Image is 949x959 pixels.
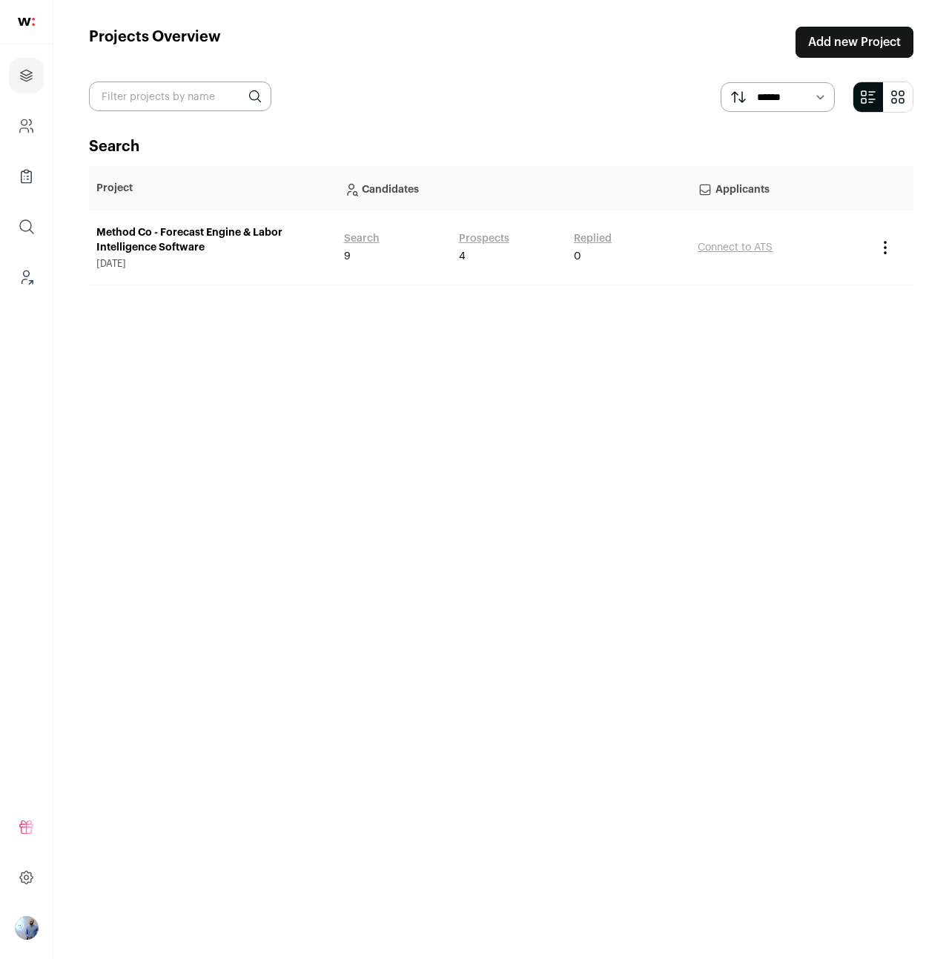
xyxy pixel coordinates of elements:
a: Method Co - Forecast Engine & Labor Intelligence Software [96,225,329,255]
p: Candidates [344,173,684,203]
img: 97332-medium_jpg [15,916,39,940]
a: Connect to ATS [698,242,773,253]
button: Open dropdown [15,916,39,940]
a: Projects [9,58,44,93]
a: Replied [574,231,612,246]
a: Leads (Backoffice) [9,259,44,295]
a: Company and ATS Settings [9,108,44,144]
input: Filter projects by name [89,82,271,111]
img: wellfound-shorthand-0d5821cbd27db2630d0214b213865d53afaa358527fdda9d0ea32b1df1b89c2c.svg [18,18,35,26]
button: Project Actions [876,239,894,256]
span: [DATE] [96,258,329,270]
h2: Search [89,136,913,157]
a: Add new Project [796,27,913,58]
a: Search [344,231,380,246]
a: Company Lists [9,159,44,194]
span: 0 [574,249,581,264]
h1: Projects Overview [89,27,221,58]
p: Applicants [698,173,862,203]
p: Project [96,181,329,196]
span: 9 [344,249,351,264]
a: Prospects [459,231,509,246]
span: 4 [459,249,466,264]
